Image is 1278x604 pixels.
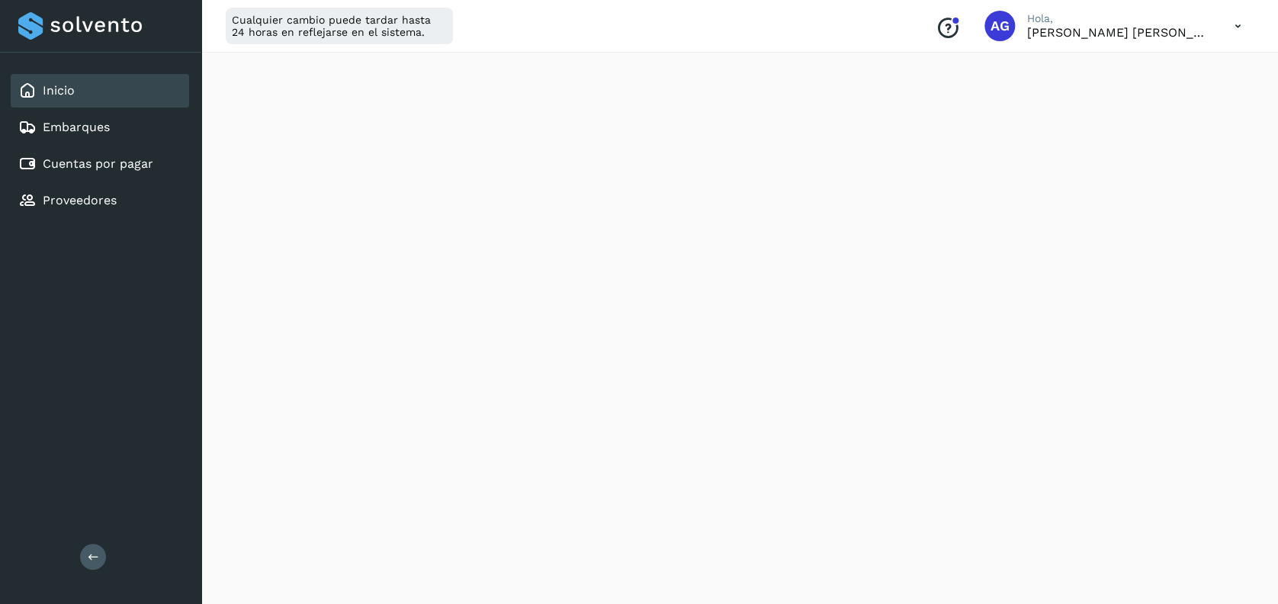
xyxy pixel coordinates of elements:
[11,147,189,181] div: Cuentas por pagar
[43,83,75,98] a: Inicio
[43,156,153,171] a: Cuentas por pagar
[1027,25,1210,40] p: Abigail Gonzalez Leon
[43,193,117,207] a: Proveedores
[43,120,110,134] a: Embarques
[11,74,189,108] div: Inicio
[11,111,189,144] div: Embarques
[11,184,189,217] div: Proveedores
[226,8,453,44] div: Cualquier cambio puede tardar hasta 24 horas en reflejarse en el sistema.
[1027,12,1210,25] p: Hola,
